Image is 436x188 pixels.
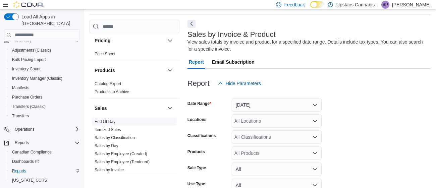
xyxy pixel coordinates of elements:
button: Sales [95,105,165,112]
button: Open list of options [312,118,318,124]
button: Open list of options [312,150,318,156]
h3: Products [95,67,115,74]
span: Email Subscription [212,55,255,69]
span: Bulk Pricing Import [9,56,80,64]
button: Operations [1,125,83,134]
div: Sean Paradis [381,1,389,9]
span: Transfers [9,112,80,120]
span: Adjustments (Classic) [12,48,51,53]
a: Reports [9,167,29,175]
span: Reports [15,140,29,145]
button: Reports [1,138,83,147]
span: Purchase Orders [12,95,43,100]
button: Adjustments (Classic) [7,46,83,55]
a: Sales by Employee (Tendered) [95,160,150,164]
a: Transfers (Classic) [9,103,48,111]
button: Operations [12,125,37,133]
button: [US_STATE] CCRS [7,176,83,185]
span: Sales by Invoice [95,167,124,173]
label: Date Range [187,101,211,106]
button: [DATE] [232,98,322,112]
span: Products to Archive [95,89,129,95]
a: Sales by Employee (Created) [95,151,147,156]
button: Purchase Orders [7,92,83,102]
span: Sales by Employee (Tendered) [95,159,150,165]
button: Inventory Count [7,64,83,74]
span: Load All Apps in [GEOGRAPHIC_DATA] [19,13,80,27]
span: Inventory Count [9,65,80,73]
input: Dark Mode [310,1,324,8]
h3: Pricing [95,37,110,44]
span: Operations [12,125,80,133]
a: Dashboards [9,158,42,166]
a: Products to Archive [95,89,129,94]
span: Adjustments (Classic) [9,46,80,54]
span: SP [383,1,388,9]
button: Sales [166,104,174,112]
button: Pricing [95,37,165,44]
div: Pricing [89,50,179,61]
span: [US_STATE] CCRS [12,178,47,183]
span: Dashboards [12,159,39,164]
label: Products [187,149,205,154]
span: Purchase Orders [9,93,80,101]
button: Open list of options [312,134,318,140]
a: Dashboards [7,157,83,166]
label: Classifications [187,133,216,138]
span: Catalog Export [95,81,121,86]
span: Manifests [9,84,80,92]
span: Operations [15,127,35,132]
button: Reports [12,139,32,147]
span: Inventory Manager (Classic) [12,76,62,81]
span: Transfers (Classic) [12,104,46,109]
a: Sales by Classification [95,135,135,140]
span: Canadian Compliance [12,149,52,155]
a: Itemized Sales [95,127,121,132]
span: Price Sheet [95,51,115,57]
span: Feedback [284,1,305,8]
a: End Of Day [95,119,115,124]
span: Transfers [12,113,29,119]
a: Catalog Export [95,81,121,86]
div: View sales totals by invoice and product for a specified date range. Details include tax types. Y... [187,39,427,53]
p: Upstairs Cannabis [336,1,375,9]
h3: Sales by Invoice & Product [187,30,276,39]
a: [US_STATE] CCRS [9,176,50,184]
span: Sales by Classification [95,135,135,140]
button: Transfers (Classic) [7,102,83,111]
a: Inventory Count [9,65,43,73]
button: Canadian Compliance [7,147,83,157]
span: Canadian Compliance [9,148,80,156]
a: Sales by Day [95,143,118,148]
label: Use Type [187,181,205,187]
button: Reports [7,166,83,176]
button: Products [95,67,165,74]
a: Purchase Orders [9,93,45,101]
span: Dashboards [9,158,80,166]
h3: Sales [95,105,107,112]
span: Sales by Day [95,143,118,148]
button: Inventory Manager (Classic) [7,74,83,83]
span: Transfers (Classic) [9,103,80,111]
label: Sale Type [187,165,206,171]
a: Canadian Compliance [9,148,54,156]
a: Bulk Pricing Import [9,56,49,64]
div: Products [89,80,179,99]
a: Manifests [9,84,32,92]
h3: Report [187,79,210,87]
button: Manifests [7,83,83,92]
button: Pricing [166,37,174,45]
a: Sales by Invoice [95,168,124,172]
span: Report [189,55,204,69]
button: Products [166,66,174,74]
button: Transfers [7,111,83,121]
span: Bulk Pricing Import [12,57,46,62]
label: Locations [187,117,207,122]
button: Bulk Pricing Import [7,55,83,64]
a: Inventory Manager (Classic) [9,74,65,82]
a: Price Sheet [95,52,115,56]
button: Next [187,20,196,28]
